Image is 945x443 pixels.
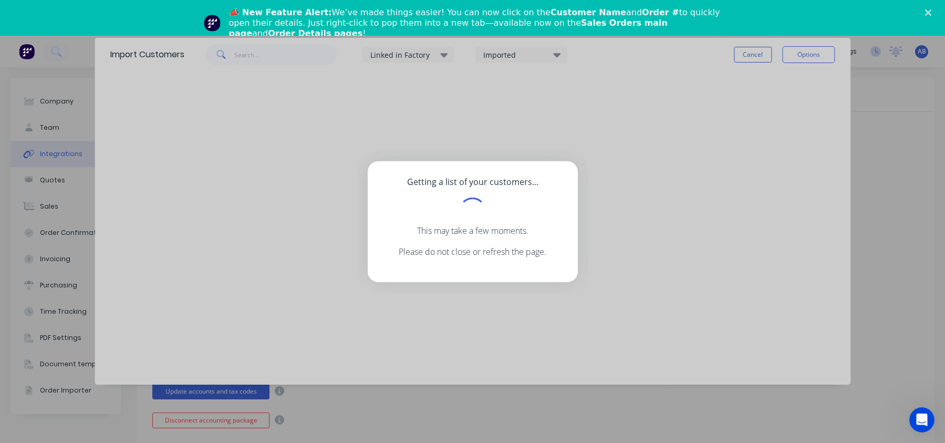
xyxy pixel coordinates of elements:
iframe: Intercom live chat [909,407,934,432]
div: We’ve made things easier! You can now click on the and to quickly open their details. Just right-... [229,7,725,39]
h5: Getting a list of your customers... [383,177,562,187]
img: Profile image for Team [204,15,221,32]
p: Please do not close or refresh the page. [383,245,562,258]
div: Close [925,9,936,16]
b: 📣 New Feature Alert: [229,7,332,17]
b: Order # [642,7,679,17]
b: Order Details pages [268,28,362,38]
p: This may take a few moments. [383,224,562,237]
img: Factory [19,44,35,59]
b: Customer Name [551,7,626,17]
b: Sales Orders main page [229,18,668,38]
